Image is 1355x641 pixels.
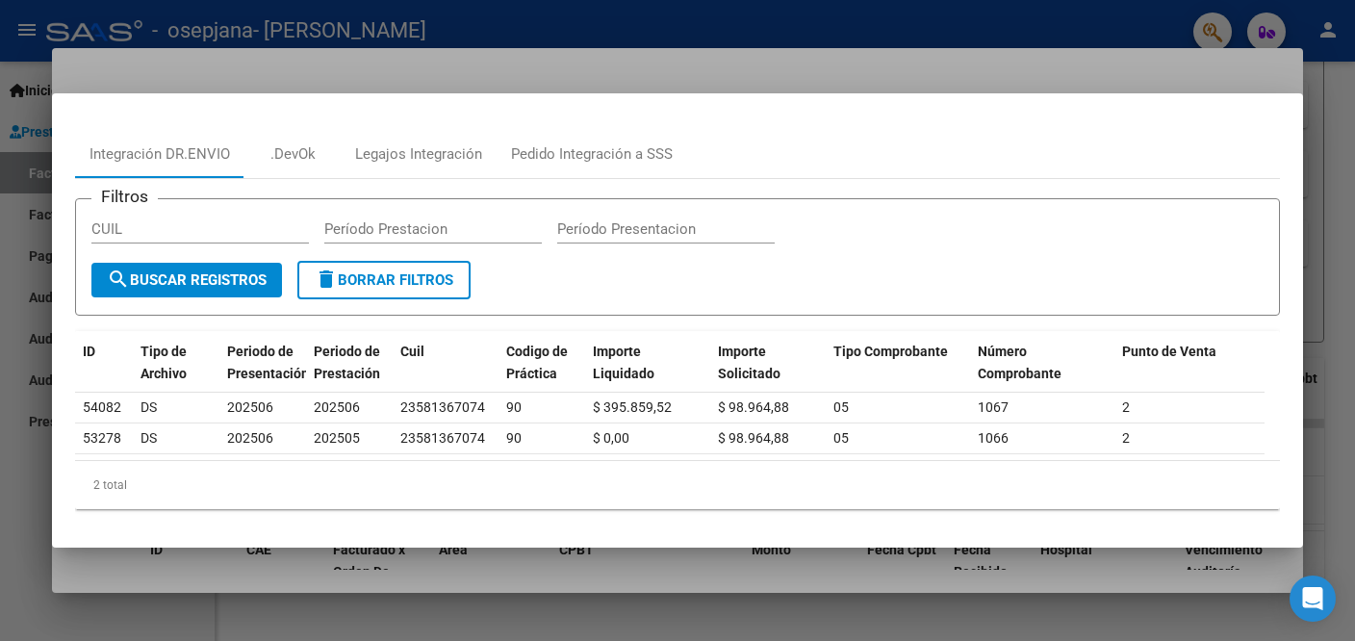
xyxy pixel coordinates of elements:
datatable-header-cell: Importe Solicitado [710,331,826,416]
mat-icon: delete [315,268,338,291]
datatable-header-cell: Número Comprobante [970,331,1114,416]
span: 202506 [314,399,360,415]
span: 202506 [227,430,273,446]
div: Pedido Integración a SSS [511,143,673,166]
span: Cuil [400,344,424,359]
span: Borrar Filtros [315,271,453,289]
span: DS [141,399,157,415]
datatable-header-cell: Punto de Venta [1114,331,1259,416]
datatable-header-cell: Periodo de Prestación [306,331,393,416]
span: 2 [1122,399,1130,415]
datatable-header-cell: Periodo de Presentación [219,331,306,416]
div: Integración DR.ENVIO [89,143,230,166]
span: $ 98.964,88 [718,399,789,415]
div: Open Intercom Messenger [1290,576,1336,622]
div: 2 total [75,461,1280,509]
span: 90 [506,399,522,415]
datatable-header-cell: Tipo de Archivo [133,331,219,416]
span: Punto de Venta [1122,344,1216,359]
span: 05 [833,430,849,446]
span: ID [83,344,95,359]
span: $ 98.964,88 [718,430,789,446]
span: 05 [833,399,849,415]
h3: Filtros [91,184,158,209]
span: Periodo de Presentación [227,344,309,381]
span: $ 395.859,52 [593,399,672,415]
datatable-header-cell: Codigo de Práctica [499,331,585,416]
span: 1066 [978,430,1009,446]
span: Tipo de Archivo [141,344,187,381]
span: Codigo de Práctica [506,344,568,381]
datatable-header-cell: Importe Liquidado [585,331,710,416]
button: Borrar Filtros [297,261,471,299]
span: Buscar Registros [107,271,267,289]
span: 53278 [83,430,121,446]
span: 54082 [83,399,121,415]
div: Legajos Integración [355,143,482,166]
span: Periodo de Prestación [314,344,380,381]
span: Tipo Comprobante [833,344,948,359]
span: 2 [1122,430,1130,446]
span: 90 [506,430,522,446]
span: DS [141,430,157,446]
span: Importe Liquidado [593,344,654,381]
datatable-header-cell: ID [75,331,133,416]
span: Número Comprobante [978,344,1061,381]
button: Buscar Registros [91,263,282,297]
span: Importe Solicitado [718,344,780,381]
span: 1067 [978,399,1009,415]
div: 23581367074 [400,427,485,449]
span: 202505 [314,430,360,446]
datatable-header-cell: Cuil [393,331,499,416]
mat-icon: search [107,268,130,291]
div: .DevOk [270,143,316,166]
div: 23581367074 [400,397,485,419]
datatable-header-cell: Tipo Comprobante [826,331,970,416]
span: 202506 [227,399,273,415]
span: $ 0,00 [593,430,629,446]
